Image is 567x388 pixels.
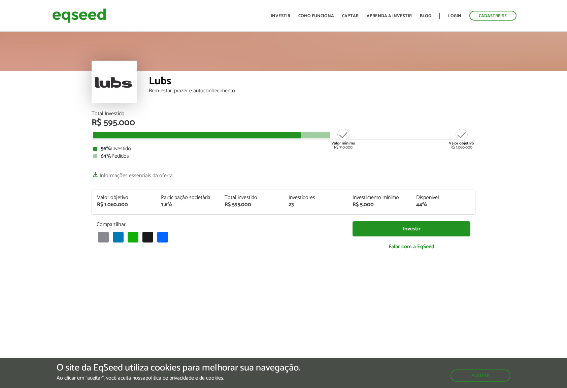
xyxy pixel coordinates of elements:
[420,14,431,18] a: Blog
[331,140,355,147] strong: Valor mínimo
[271,14,290,18] a: Investir
[161,202,215,207] div: 7,8%
[52,7,106,25] img: EqSeed
[93,154,474,159] div: Pedidos
[298,14,334,18] a: Como funciona
[289,195,342,200] div: Investidores
[353,195,406,200] div: Investimento mínimo
[342,14,359,18] a: Captar
[353,221,470,236] a: Investir
[225,202,278,207] div: R$ 595.000
[92,169,173,179] a: Informações essenciais da oferta
[101,152,111,161] strong: 64%
[416,202,470,207] div: 44%
[57,363,300,373] h5: O site da EqSeed utiliza cookies para melhorar sua navegação.
[448,14,461,18] a: Login
[353,240,470,254] a: Falar com a EqSeed
[97,202,151,207] div: R$ 1.060.000
[451,369,510,382] button: Aceitar
[141,231,155,242] a: X
[353,202,406,207] div: R$ 5.000
[57,375,300,381] p: Ao clicar em "aceitar", você aceita nossa .
[97,221,342,228] p: Compartilhar:
[416,195,470,200] div: Disponível
[149,88,475,94] div: Bem-estar, prazer e autoconhecimento
[97,231,110,242] a: Email
[111,231,125,242] a: LinkedIn
[156,231,169,242] a: Share
[469,11,516,21] a: Cadastre-se
[97,195,151,200] div: Valor objetivo
[149,76,475,88] div: Lubs
[92,119,475,127] div: R$ 595.000
[93,146,474,152] div: Investido
[331,128,356,150] div: R$ 710.000
[145,376,223,381] a: política de privacidade e de cookies
[161,195,215,200] div: Participação societária
[289,202,342,207] div: 23
[449,140,474,147] strong: Valor objetivo
[367,14,412,18] a: Aprenda a investir
[126,231,140,242] a: WhatsApp
[449,128,474,150] div: R$ 1.060.000
[92,111,475,117] div: Total Investido
[101,144,111,153] strong: 56%
[225,195,278,200] div: Total investido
